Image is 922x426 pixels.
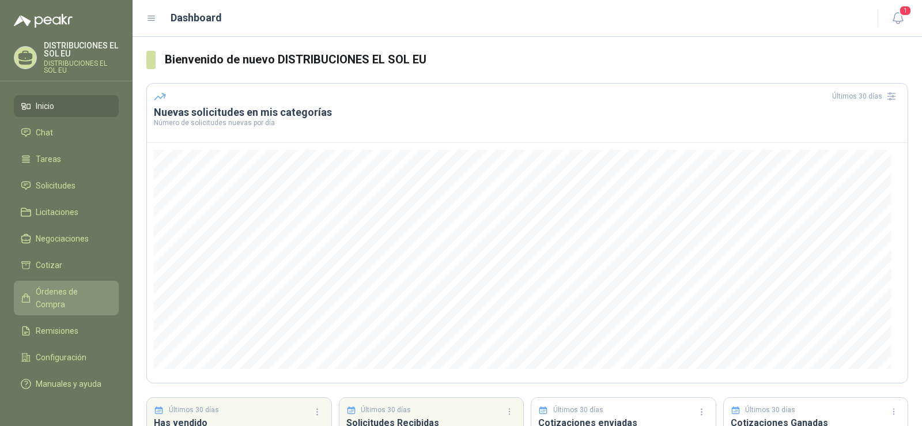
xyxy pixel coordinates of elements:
[36,232,89,245] span: Negociaciones
[36,259,62,272] span: Cotizar
[44,42,119,58] p: DISTRIBUCIONES EL SOL EU
[14,148,119,170] a: Tareas
[36,351,86,364] span: Configuración
[36,126,53,139] span: Chat
[14,320,119,342] a: Remisiones
[14,14,73,28] img: Logo peakr
[553,405,603,416] p: Últimos 30 días
[14,228,119,250] a: Negociaciones
[36,378,101,390] span: Manuales y ayuda
[44,60,119,74] p: DISTRIBUCIONES EL SOL EU
[154,105,901,119] h3: Nuevas solicitudes en mis categorías
[36,100,54,112] span: Inicio
[14,175,119,197] a: Solicitudes
[14,122,119,144] a: Chat
[14,201,119,223] a: Licitaciones
[36,153,61,165] span: Tareas
[36,285,108,311] span: Órdenes de Compra
[36,206,78,218] span: Licitaciones
[14,95,119,117] a: Inicio
[361,405,411,416] p: Últimos 30 días
[887,8,908,29] button: 1
[832,87,901,105] div: Últimos 30 días
[154,119,901,126] p: Número de solicitudes nuevas por día
[899,5,912,16] span: 1
[169,405,219,416] p: Últimos 30 días
[14,254,119,276] a: Cotizar
[14,346,119,368] a: Configuración
[36,325,78,337] span: Remisiones
[171,10,222,26] h1: Dashboard
[745,405,795,416] p: Últimos 30 días
[14,281,119,315] a: Órdenes de Compra
[36,179,75,192] span: Solicitudes
[14,373,119,395] a: Manuales y ayuda
[165,51,908,69] h3: Bienvenido de nuevo DISTRIBUCIONES EL SOL EU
